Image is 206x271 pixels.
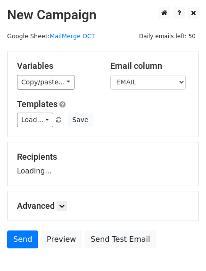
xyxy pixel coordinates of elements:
[17,113,53,127] a: Load...
[84,230,156,248] a: Send Test Email
[17,61,96,71] h5: Variables
[49,33,95,40] a: MailMerge OCT
[7,7,199,23] h2: New Campaign
[7,33,95,40] small: Google Sheet:
[7,230,38,248] a: Send
[17,152,189,176] div: Loading...
[68,113,92,127] button: Save
[17,201,189,211] h5: Advanced
[136,31,199,41] span: Daily emails left: 50
[41,230,82,248] a: Preview
[110,61,190,71] h5: Email column
[17,99,58,109] a: Templates
[136,33,199,40] a: Daily emails left: 50
[17,152,189,162] h5: Recipients
[17,75,74,90] a: Copy/paste...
